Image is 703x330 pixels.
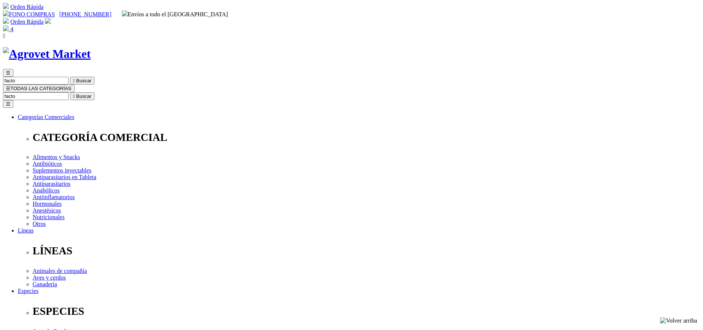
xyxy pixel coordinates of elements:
span: Envíos a todo el [GEOGRAPHIC_DATA] [122,11,228,17]
span: ☰ [6,86,10,91]
span: Buscar [76,93,92,99]
a: Hormonales [33,201,62,207]
p: LÍNEAS [33,245,700,257]
input: Buscar [3,77,69,85]
p: ESPECIES [33,305,700,317]
a: Antiparasitarios en Tableta [33,174,96,180]
a: Antibióticos [33,161,62,167]
span: 4 [10,26,13,32]
span: Buscar [76,78,92,83]
button: ☰TODAS LAS CATEGORÍAS [3,85,74,92]
a: Anestésicos [33,207,61,214]
a: Categorías Comerciales [18,114,74,120]
a: FONO COMPRAS [3,11,55,17]
img: user.svg [45,18,51,24]
input: Buscar [3,92,69,100]
a: Acceda a su cuenta de cliente [45,19,51,25]
a: Orden Rápida [10,4,43,10]
a: Aves y cerdos [33,274,66,281]
a: Líneas [18,227,34,234]
a: Otros [33,221,46,227]
a: [PHONE_NUMBER] [59,11,111,17]
a: Orden Rápida [10,19,43,25]
img: shopping-cart.svg [3,3,9,9]
button:  Buscar [70,92,94,100]
button: ☰ [3,100,13,108]
img: shopping-bag.svg [3,25,9,31]
a: Nutricionales [33,214,64,220]
img: Agrovet Market [3,47,91,61]
img: shopping-cart.svg [3,18,9,24]
i:  [73,78,75,83]
i:  [3,33,5,39]
button: ☰ [3,69,13,77]
a: Antiinflamatorios [33,194,75,200]
a: Anabólicos [33,187,60,194]
a: Ganadería [33,281,57,287]
a: 4 [3,26,13,32]
img: Volver arriba [660,317,697,324]
a: Alimentos y Snacks [33,154,80,160]
a: Suplementos inyectables [33,167,92,174]
a: Antiparasitarios [33,181,70,187]
img: phone.svg [3,10,9,16]
a: Animales de compañía [33,268,87,274]
span: ☰ [6,70,10,76]
button:  Buscar [70,77,94,85]
p: CATEGORÍA COMERCIAL [33,131,700,143]
img: delivery-truck.svg [122,10,128,16]
i:  [73,93,75,99]
a: Especies [18,288,39,294]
